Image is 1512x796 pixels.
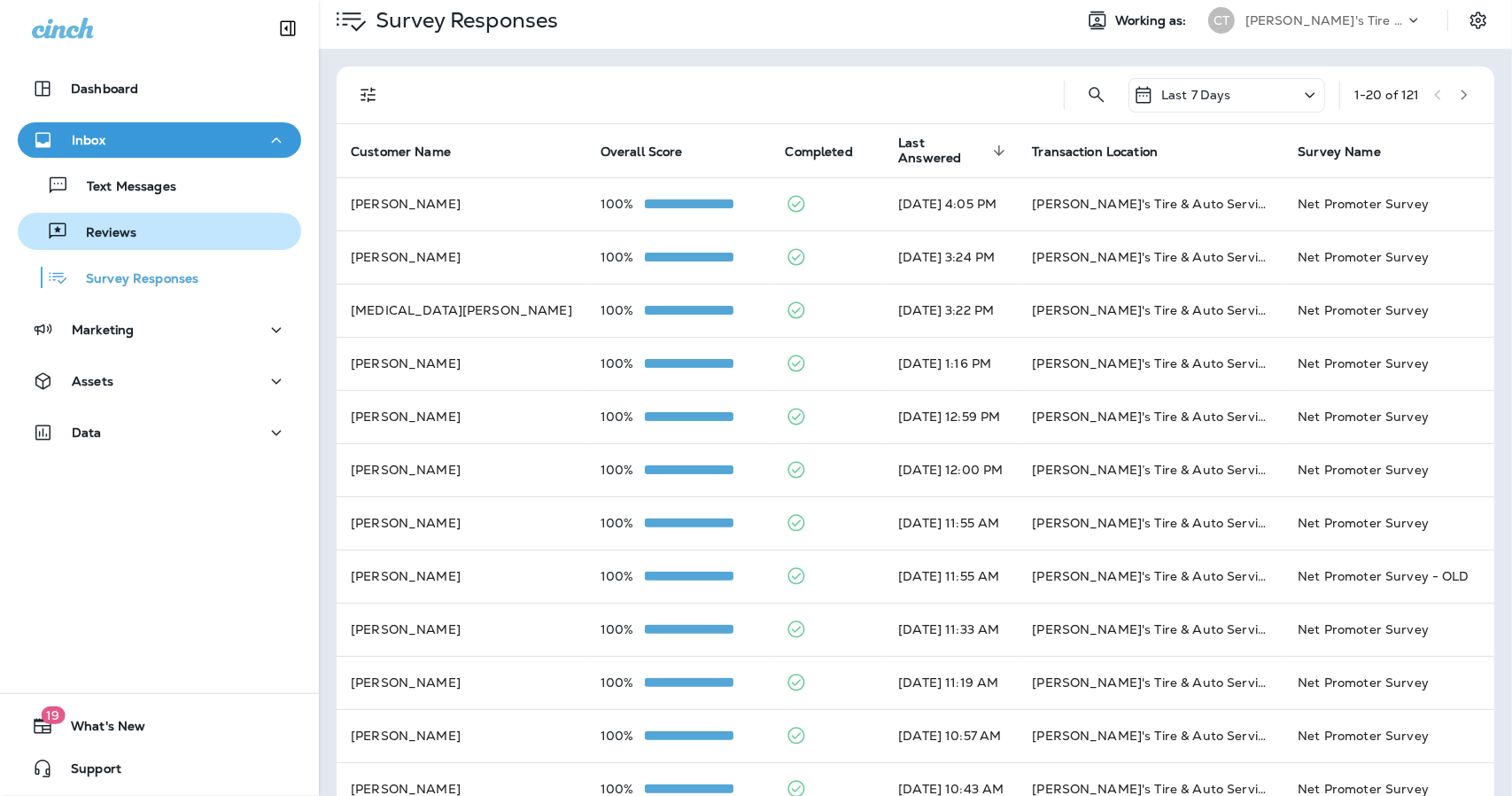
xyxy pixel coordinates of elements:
button: Search Survey Responses [1079,77,1114,113]
td: [DATE] 1:16 PM [884,337,1018,390]
td: [DATE] 12:00 PM [884,443,1018,496]
p: Dashboard [71,82,138,96]
td: [PERSON_NAME] [337,656,586,709]
td: [PERSON_NAME]'s Tire & Auto Service | [GEOGRAPHIC_DATA] [1018,337,1283,390]
td: [DATE] 4:05 PM [884,177,1018,230]
span: Completed [786,144,853,160]
p: 100% [601,463,645,477]
span: Completed [786,144,876,160]
button: Survey Responses [18,259,301,296]
p: Survey Responses [368,7,558,34]
p: 100% [601,569,645,583]
button: Inbox [18,122,301,158]
td: [DATE] 3:24 PM [884,230,1018,284]
div: 1 - 20 of 121 [1354,88,1420,102]
td: [PERSON_NAME]'s Tire & Auto Service | [PERSON_NAME] [1018,603,1283,656]
td: [DATE] 10:57 AM [884,709,1018,762]
td: [PERSON_NAME]'s Tire & Auto Service | [GEOGRAPHIC_DATA] [1018,656,1283,709]
span: 19 [41,706,65,724]
td: [PERSON_NAME]’s Tire & Auto Service | Airline Hwy [1018,443,1283,496]
td: [DATE] 12:59 PM [884,390,1018,443]
td: [PERSON_NAME] [337,443,586,496]
p: Survey Responses [68,271,198,288]
td: [PERSON_NAME]'s Tire & Auto Service | [GEOGRAPHIC_DATA] [1018,230,1283,284]
td: [DATE] 11:19 AM [884,656,1018,709]
td: Net Promoter Survey [1283,603,1494,656]
td: [PERSON_NAME]'s Tire & Auto Service | [PERSON_NAME] [1018,496,1283,550]
p: Text Messages [69,179,176,196]
span: Overall Score [601,144,706,160]
span: Survey Name [1298,144,1404,160]
p: 100% [601,729,645,743]
button: Data [18,415,301,450]
span: Customer Name [351,144,474,160]
button: Reviews [18,213,301,250]
td: Net Promoter Survey [1283,709,1494,762]
p: Inbox [72,133,105,147]
td: Net Promoter Survey [1283,177,1494,230]
td: [PERSON_NAME]'s Tire & Auto Service | [GEOGRAPHIC_DATA] [1018,177,1283,230]
button: Assets [18,363,301,399]
button: Filters [351,77,386,113]
td: [PERSON_NAME] [337,177,586,230]
td: [DATE] 11:55 AM [884,550,1018,603]
td: Net Promoter Survey - OLD [1283,550,1494,603]
td: [PERSON_NAME] [337,337,586,390]
td: Net Promoter Survey [1283,284,1494,337]
td: [PERSON_NAME] [337,603,586,656]
td: [PERSON_NAME]'s Tire & Auto Service | [PERSON_NAME] [1018,390,1283,443]
button: Collapse Sidebar [263,11,313,46]
span: Support [53,761,121,783]
td: [DATE] 11:55 AM [884,496,1018,550]
span: Last Answered [898,136,988,166]
td: [PERSON_NAME]'s Tire & Auto Service | [GEOGRAPHIC_DATA] [1018,284,1283,337]
td: Net Promoter Survey [1283,337,1494,390]
td: [MEDICAL_DATA][PERSON_NAME] [337,284,586,337]
p: 100% [601,197,645,211]
td: Net Promoter Survey [1283,496,1494,550]
span: Transaction Location [1032,144,1181,160]
button: Marketing [18,312,301,347]
span: Transaction Location [1032,144,1158,160]
td: [PERSON_NAME] [337,390,586,443]
span: Working as: [1115,13,1190,28]
td: Net Promoter Survey [1283,443,1494,496]
td: [PERSON_NAME]'s Tire & Auto Service | [PERSON_NAME] [1018,709,1283,762]
p: 100% [601,303,645,317]
p: Data [72,425,102,440]
p: Last 7 Days [1161,88,1231,102]
td: Net Promoter Survey [1283,390,1494,443]
span: Overall Score [601,144,683,160]
p: Assets [72,374,113,388]
p: 100% [601,782,645,796]
td: [PERSON_NAME] [337,709,586,762]
td: [DATE] 11:33 AM [884,603,1018,656]
p: 100% [601,622,645,636]
td: [PERSON_NAME] [337,230,586,284]
td: [PERSON_NAME] [337,550,586,603]
button: Support [18,751,301,786]
p: [PERSON_NAME]'s Tire & Auto [1245,13,1405,27]
p: 100% [601,410,645,424]
div: CT [1208,7,1235,34]
p: 100% [601,356,645,371]
button: Text Messages [18,167,301,204]
span: What's New [53,719,145,740]
p: Marketing [72,323,134,337]
td: [PERSON_NAME] [337,496,586,550]
td: [DATE] 3:22 PM [884,284,1018,337]
p: 100% [601,516,645,530]
span: Last Answered [898,136,1011,166]
button: Dashboard [18,71,301,106]
button: Settings [1462,4,1494,36]
span: Survey Name [1298,144,1381,160]
button: 19What's New [18,708,301,744]
td: [PERSON_NAME]'s Tire & Auto Service | Verot [1018,550,1283,603]
td: Net Promoter Survey [1283,230,1494,284]
p: Reviews [68,225,136,242]
p: 100% [601,250,645,264]
p: 100% [601,675,645,690]
span: Customer Name [351,144,451,160]
td: Net Promoter Survey [1283,656,1494,709]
